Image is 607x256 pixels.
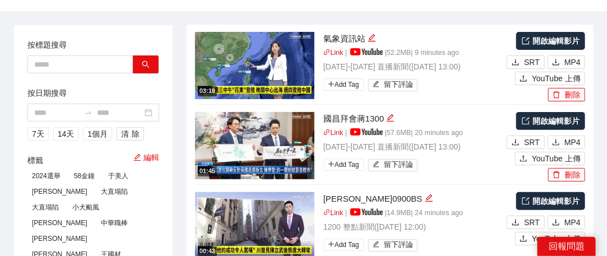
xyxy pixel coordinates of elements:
[323,129,331,136] span: link
[323,128,504,139] p: | | 57.6 MB | 20 minutes ago
[96,185,132,198] span: 大直塌陷
[520,155,527,164] span: upload
[53,127,79,141] button: 14天
[368,239,418,252] button: edit留下評論
[27,170,65,182] span: 2024選舉
[516,32,585,50] a: 開啟編輯影片
[512,218,520,227] span: download
[386,112,395,125] div: 編輯
[198,246,217,256] div: 00:43
[83,127,112,141] button: 1個月
[507,136,545,149] button: downloadSRT
[133,55,159,73] button: search
[84,108,92,117] span: to
[323,209,344,217] a: linkLink
[522,117,530,125] span: export
[524,136,540,148] span: SRT
[104,170,133,182] span: 于美人
[516,112,585,130] a: 開啟編輯影片
[552,138,560,147] span: download
[328,161,335,167] span: plus
[323,32,504,45] div: 氣象資訊站
[27,217,92,229] span: [PERSON_NAME]
[323,49,344,57] a: linkLink
[323,129,344,137] a: linkLink
[27,232,92,245] span: [PERSON_NAME]
[58,128,67,140] span: 14
[323,239,364,251] span: Add Tag
[552,58,560,67] span: download
[425,194,433,202] span: edit
[373,81,380,89] span: edit
[532,232,581,245] span: YouTube 上傳
[515,72,585,85] button: uploadYouTube 上傳
[68,201,104,213] span: 小犬颱風
[323,48,504,59] p: | | 52.2 MB | 9 minutes ago
[516,192,585,210] a: 開啟編輯影片
[323,49,331,56] span: link
[323,112,504,125] div: 國昌拜會蔣1300
[553,91,560,100] span: delete
[512,58,520,67] span: download
[368,159,418,171] button: edit留下評論
[117,127,144,141] button: 清除
[32,128,36,140] span: 7
[524,56,540,68] span: SRT
[564,56,581,68] span: MP4
[538,237,596,256] div: 回報問題
[564,216,581,229] span: MP4
[522,197,530,205] span: export
[27,127,49,141] button: 7天
[323,159,364,171] span: Add Tag
[553,171,560,180] span: delete
[548,88,585,101] button: delete刪除
[350,128,383,136] img: yt_logo_rgb_light.a676ea31.png
[142,60,150,69] span: search
[425,192,433,206] div: 編輯
[323,209,331,216] span: link
[520,75,527,83] span: upload
[27,39,67,51] label: 按標題搜尋
[328,241,335,248] span: plus
[507,216,545,229] button: downloadSRT
[507,55,545,69] button: downloadSRT
[27,185,92,198] span: [PERSON_NAME]
[532,152,581,165] span: YouTube 上傳
[548,55,585,69] button: downloadMP4
[328,81,335,87] span: plus
[133,153,159,162] a: 編輯
[350,48,383,55] img: yt_logo_rgb_light.a676ea31.png
[532,72,581,85] span: YouTube 上傳
[323,60,504,73] p: [DATE]-[DATE] 直播新聞 ( [DATE] 13:00 )
[323,192,504,206] div: [PERSON_NAME]0900BS
[524,216,540,229] span: SRT
[69,170,99,182] span: 58金鐘
[373,161,380,169] span: edit
[368,79,418,91] button: edit留下評論
[512,138,520,147] span: download
[323,78,364,91] span: Add Tag
[133,153,141,161] span: edit
[323,141,504,153] p: [DATE]-[DATE] 直播新聞 ( [DATE] 13:00 )
[323,221,504,233] p: 1200 整點新聞 ( [DATE] 12:00 )
[520,235,527,244] span: upload
[515,232,585,245] button: uploadYouTube 上傳
[27,87,67,99] label: 按日期搜尋
[323,208,504,219] p: | | 14.9 MB | 24 minutes ago
[552,218,560,227] span: download
[368,34,376,42] span: edit
[195,32,314,99] img: 8c9a3821-efc6-4995-918c-98caf18ea9e2.jpg
[96,217,132,229] span: 中華職棒
[84,108,92,117] span: swap-right
[386,114,395,122] span: edit
[548,136,585,149] button: downloadMP4
[368,32,376,45] div: 編輯
[27,201,63,213] span: 大直塌陷
[350,208,383,216] img: yt_logo_rgb_light.a676ea31.png
[198,166,217,176] div: 01:45
[564,136,581,148] span: MP4
[522,37,530,45] span: export
[373,241,380,249] span: edit
[198,86,217,96] div: 03:19
[548,216,585,229] button: downloadMP4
